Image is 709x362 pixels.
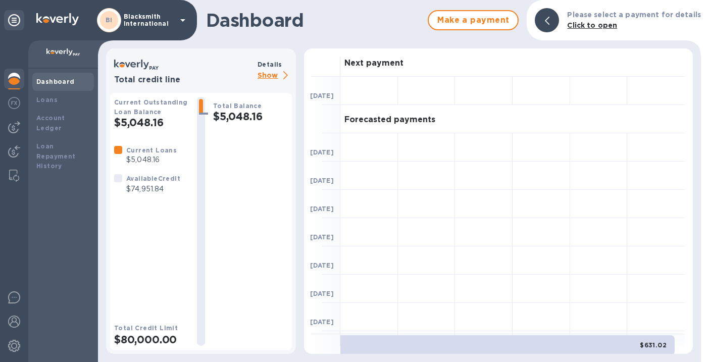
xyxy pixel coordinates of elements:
b: [DATE] [310,262,334,269]
b: [DATE] [310,233,334,241]
img: Foreign exchange [8,97,20,109]
h2: $80,000.00 [114,333,189,346]
p: Blacksmith International [124,13,174,27]
button: Make a payment [428,10,519,30]
div: Unpin categories [4,10,24,30]
h2: $5,048.16 [114,116,189,129]
b: Available Credit [126,175,180,182]
b: Current Loans [126,146,177,154]
h3: Total credit line [114,75,254,85]
b: Please select a payment for details [567,11,701,19]
img: Logo [36,13,79,25]
b: Dashboard [36,78,75,85]
b: $631.02 [640,341,667,349]
h3: Forecasted payments [344,115,435,125]
b: Loan Repayment History [36,142,76,170]
b: Loans [36,96,58,104]
b: Total Credit Limit [114,324,178,332]
span: Make a payment [437,14,510,26]
b: Total Balance [213,102,262,110]
h2: $5,048.16 [213,110,288,123]
b: Click to open [567,21,617,29]
b: [DATE] [310,92,334,99]
b: Current Outstanding Loan Balance [114,98,188,116]
b: [DATE] [310,205,334,213]
h1: Dashboard [206,10,423,31]
b: [DATE] [310,290,334,297]
b: [DATE] [310,177,334,184]
p: Show [258,70,292,82]
b: [DATE] [310,148,334,156]
b: Details [258,61,282,68]
p: $5,048.16 [126,154,177,165]
b: [DATE] [310,318,334,326]
b: Account Ledger [36,114,65,132]
p: $74,951.84 [126,184,180,194]
h3: Next payment [344,59,403,68]
b: BI [106,16,113,24]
